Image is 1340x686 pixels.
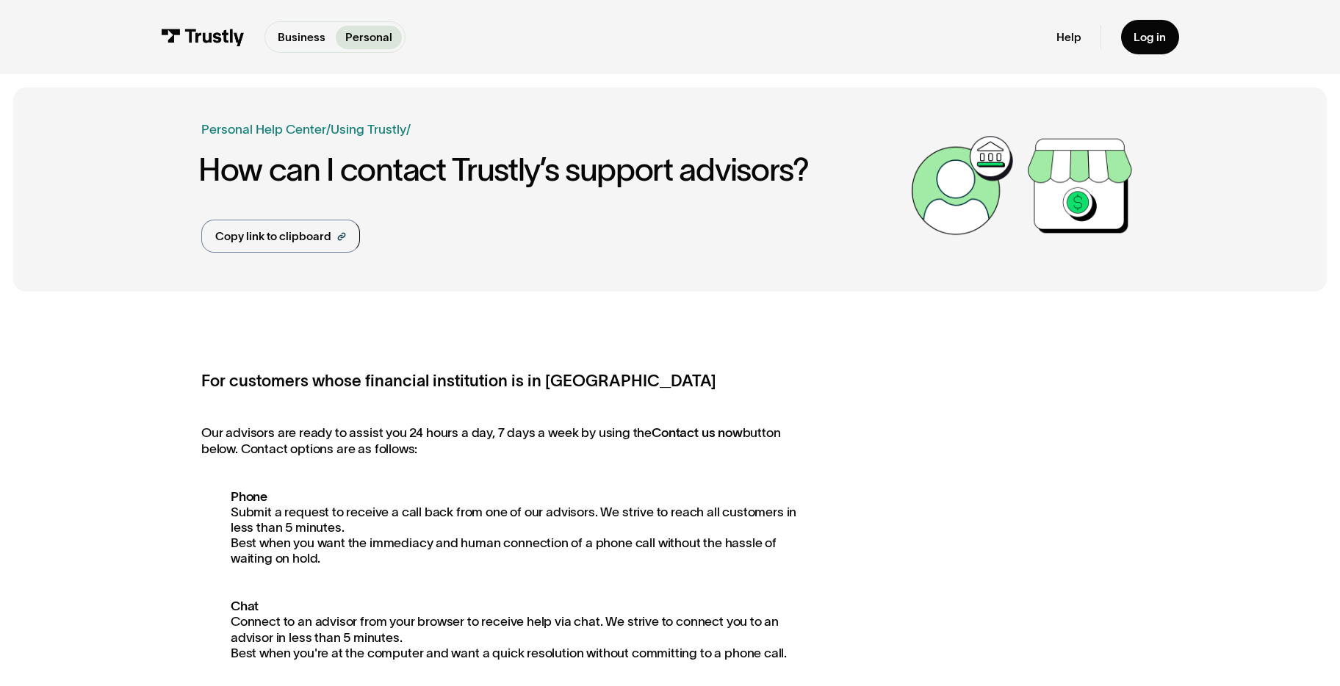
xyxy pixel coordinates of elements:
[1056,30,1081,45] a: Help
[215,228,331,245] div: Copy link to clipboard
[201,120,326,139] a: Personal Help Center
[652,425,743,440] strong: Contact us now
[198,152,904,187] h1: How can I contact Trustly’s support advisors?
[345,29,392,46] p: Personal
[161,29,245,46] img: Trustly Logo
[231,489,267,504] strong: Phone
[406,120,411,139] div: /
[231,599,259,613] strong: Chat
[201,372,716,389] strong: For customers whose financial institution is in [GEOGRAPHIC_DATA]
[268,26,335,49] a: Business
[201,599,804,661] p: Connect to an advisor from your browser to receive help via chat. We strive to connect you to an ...
[331,122,406,137] a: Using Trustly
[326,120,331,139] div: /
[1134,30,1166,45] div: Log in
[278,29,325,46] p: Business
[336,26,402,49] a: Personal
[1121,20,1179,54] a: Log in
[201,220,360,253] a: Copy link to clipboard
[201,425,804,456] p: Our advisors are ready to assist you 24 hours a day, 7 days a week by using the button below. Con...
[201,489,804,567] p: Submit a request to receive a call back from one of our advisors. We strive to reach all customer...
